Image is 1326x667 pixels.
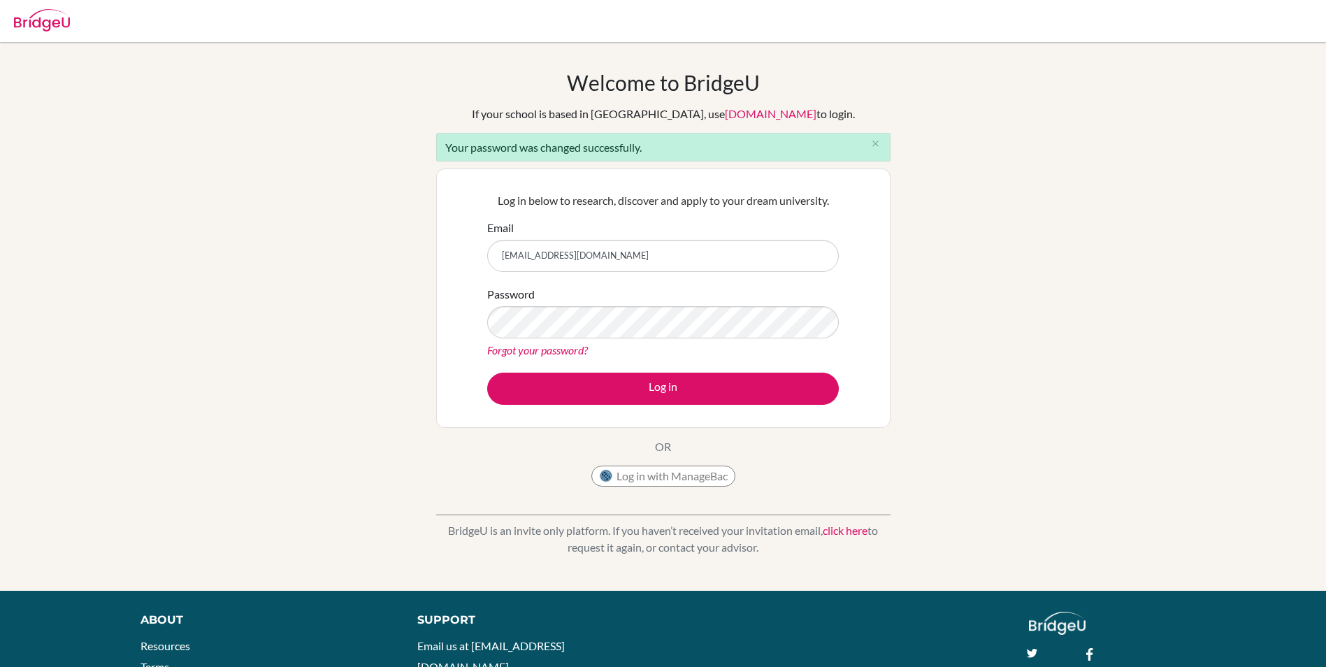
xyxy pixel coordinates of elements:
[591,466,735,487] button: Log in with ManageBac
[862,134,890,155] button: Close
[870,138,881,149] i: close
[487,286,535,303] label: Password
[567,70,760,95] h1: Welcome to BridgeU
[140,612,386,629] div: About
[140,639,190,652] a: Resources
[436,133,891,162] div: Your password was changed successfully.
[487,192,839,209] p: Log in below to research, discover and apply to your dream university.
[725,107,816,120] a: [DOMAIN_NAME]
[823,524,867,537] a: click here
[655,438,671,455] p: OR
[472,106,855,122] div: If your school is based in [GEOGRAPHIC_DATA], use to login.
[417,612,647,629] div: Support
[487,220,514,236] label: Email
[1029,612,1086,635] img: logo_white@2x-f4f0deed5e89b7ecb1c2cc34c3e3d731f90f0f143d5ea2071677605dd97b5244.png
[14,9,70,31] img: Bridge-U
[436,522,891,556] p: BridgeU is an invite only platform. If you haven’t received your invitation email, to request it ...
[487,373,839,405] button: Log in
[487,343,588,357] a: Forgot your password?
